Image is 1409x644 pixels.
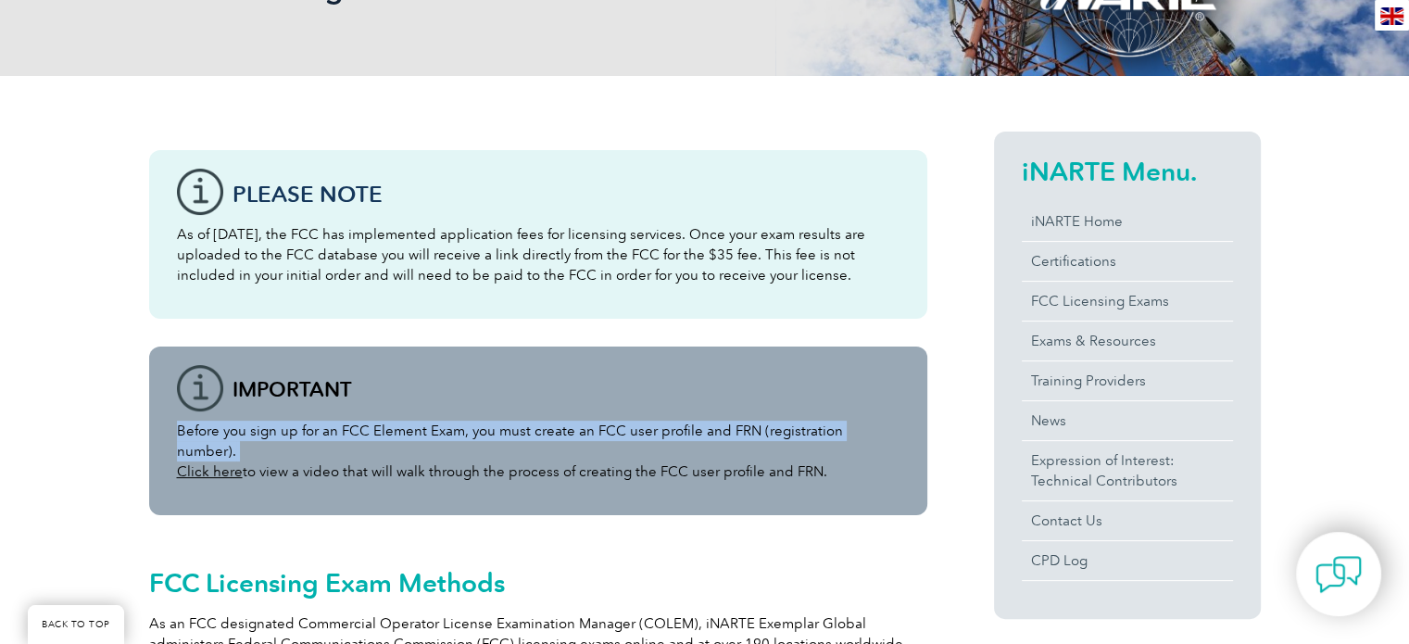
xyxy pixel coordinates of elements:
[1022,242,1233,281] a: Certifications
[1022,157,1233,186] h2: iNARTE Menu.
[1380,7,1403,25] img: en
[1022,401,1233,440] a: News
[1022,202,1233,241] a: iNARTE Home
[1022,282,1233,321] a: FCC Licensing Exams
[233,183,899,206] h3: Please note
[28,605,124,644] a: BACK TO TOP
[149,568,927,598] h2: FCC Licensing Exam Methods
[1315,551,1362,598] img: contact-chat.png
[1022,322,1233,360] a: Exams & Resources
[1022,501,1233,540] a: Contact Us
[177,224,899,285] p: As of [DATE], the FCC has implemented application fees for licensing services. Once your exam res...
[177,421,899,482] p: Before you sign up for an FCC Element Exam, you must create an FCC user profile and FRN (registra...
[1022,541,1233,580] a: CPD Log
[1022,361,1233,400] a: Training Providers
[177,463,243,480] a: Click here
[1022,441,1233,500] a: Expression of Interest:Technical Contributors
